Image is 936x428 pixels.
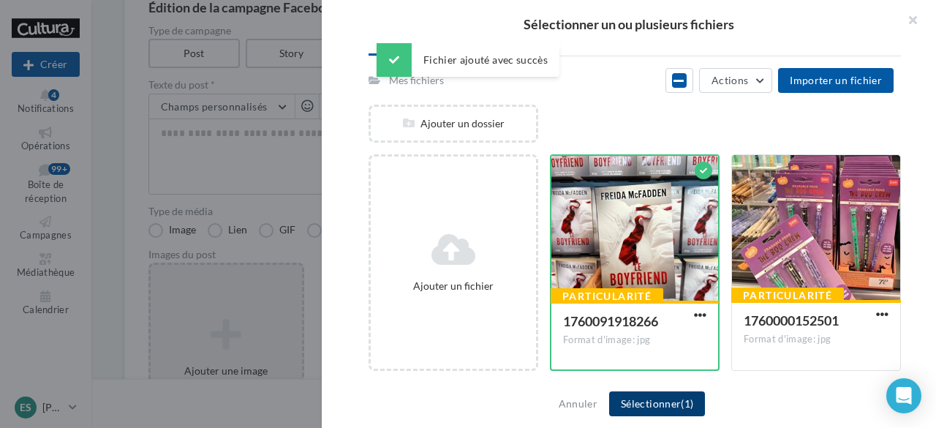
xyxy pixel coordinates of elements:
button: Importer un fichier [778,68,894,93]
h2: Sélectionner un ou plusieurs fichiers [345,18,913,31]
button: Actions [699,68,772,93]
button: Sélectionner(1) [609,391,705,416]
button: Annuler [553,395,603,413]
span: Actions [712,74,748,86]
div: Fichier ajouté avec succès [377,43,559,77]
span: 1760091918266 [563,313,658,329]
div: Ajouter un fichier [377,279,530,293]
div: Particularité [731,288,844,304]
div: Particularité [551,288,663,304]
div: Format d'image: jpg [563,334,706,347]
div: Open Intercom Messenger [886,378,921,413]
div: Format d'image: jpg [744,333,888,346]
span: (1) [681,397,693,410]
span: 1760000152501 [744,312,839,328]
div: Ajouter un dossier [371,116,536,131]
span: Importer un fichier [790,74,882,86]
